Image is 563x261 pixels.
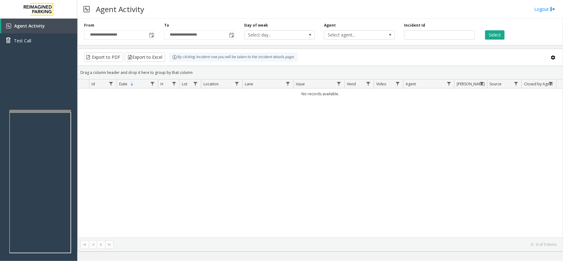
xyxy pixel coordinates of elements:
span: Agent [406,81,416,87]
a: Vend Filter Menu [364,79,373,88]
img: 'icon' [6,24,11,28]
a: Lane Filter Menu [284,79,292,88]
button: Export to PDF [84,53,123,62]
a: H Filter Menu [170,79,178,88]
a: Issue Filter Menu [335,79,343,88]
label: From [84,23,94,28]
span: Agent Activity [14,23,45,29]
a: Lot Filter Menu [191,79,199,88]
span: Test Call [14,37,31,44]
div: By clicking Incident row you will be taken to the incident details page. [169,53,298,62]
a: Logout [534,6,555,12]
a: Source Filter Menu [512,79,520,88]
span: Toggle popup [228,31,235,39]
span: Toggle popup [148,31,155,39]
img: infoIcon.svg [172,55,177,60]
button: Export to Excel [125,53,165,62]
span: Location [203,81,219,87]
a: Agent Activity [1,19,77,33]
span: Source [490,81,502,87]
a: Video Filter Menu [394,79,402,88]
label: Incident Id [404,23,425,28]
span: H [160,81,163,87]
span: Closed by Agent [524,81,553,87]
div: Data table [78,79,563,237]
a: Date Filter Menu [148,79,157,88]
img: pageIcon [83,2,90,17]
span: Vend [347,81,356,87]
span: Video [376,81,386,87]
h3: Agent Activity [93,2,147,17]
a: Location Filter Menu [233,79,241,88]
kendo-pager-info: 0 - 0 of 0 items [117,242,557,247]
div: Drag a column header and drop it here to group by that column [78,67,563,78]
span: Lane [245,81,253,87]
label: Day of week [244,23,268,28]
a: Closed by Agent Filter Menu [547,79,555,88]
span: Sortable [130,82,134,87]
span: Id [92,81,95,87]
span: [PERSON_NAME] [457,81,485,87]
span: Date [119,81,127,87]
label: To [164,23,169,28]
img: logout [550,6,555,12]
span: Select day... [245,31,301,39]
span: Issue [296,81,305,87]
button: Select [485,30,505,40]
a: Id Filter Menu [107,79,115,88]
a: Parker Filter Menu [477,79,486,88]
a: Agent Filter Menu [445,79,453,88]
td: No records available. [78,88,563,99]
span: Lot [182,81,188,87]
span: Select agent... [324,31,380,39]
label: Agent [324,23,336,28]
